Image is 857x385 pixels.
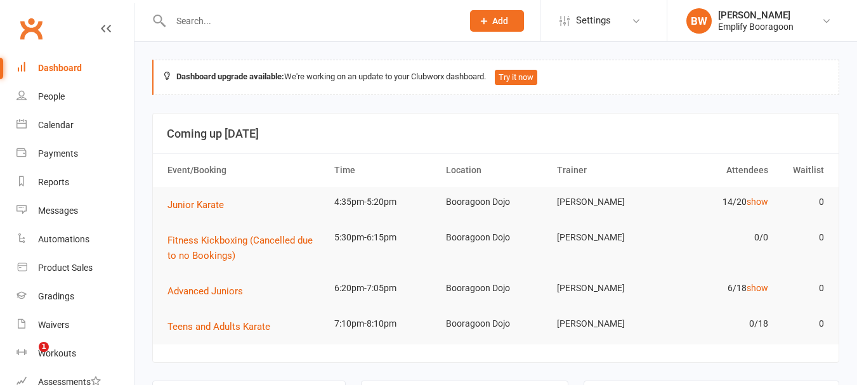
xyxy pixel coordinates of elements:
td: Booragoon Dojo [440,223,552,252]
td: 0/18 [663,309,775,339]
td: 0 [774,273,830,303]
div: Automations [38,234,89,244]
span: Teens and Adults Karate [167,321,270,332]
td: [PERSON_NAME] [551,273,663,303]
th: Event/Booking [162,154,329,186]
td: 14/20 [663,187,775,217]
td: 6/18 [663,273,775,303]
div: We're working on an update to your Clubworx dashboard. [152,60,839,95]
th: Attendees [663,154,775,186]
button: Add [470,10,524,32]
button: Fitness Kickboxing (Cancelled due to no Bookings) [167,233,323,263]
td: Booragoon Dojo [440,309,552,339]
div: Payments [38,148,78,159]
div: Gradings [38,291,74,301]
th: Waitlist [774,154,830,186]
div: BW [686,8,712,34]
th: Trainer [551,154,663,186]
a: Clubworx [15,13,47,44]
td: 0 [774,309,830,339]
span: Junior Karate [167,199,224,211]
a: Calendar [16,111,134,140]
div: Messages [38,206,78,216]
h3: Coming up [DATE] [167,127,825,140]
a: Gradings [16,282,134,311]
button: Try it now [495,70,537,85]
a: People [16,82,134,111]
td: 0/0 [663,223,775,252]
td: 0 [774,187,830,217]
div: Reports [38,177,69,187]
iframe: Intercom live chat [13,342,43,372]
div: Dashboard [38,63,82,73]
th: Time [329,154,440,186]
span: Add [492,16,508,26]
span: Settings [576,6,611,35]
button: Junior Karate [167,197,233,212]
a: show [747,283,768,293]
td: Booragoon Dojo [440,273,552,303]
td: Booragoon Dojo [440,187,552,217]
td: [PERSON_NAME] [551,223,663,252]
div: Emplify Booragoon [718,21,794,32]
td: [PERSON_NAME] [551,309,663,339]
a: Payments [16,140,134,168]
td: 6:20pm-7:05pm [329,273,440,303]
div: [PERSON_NAME] [718,10,794,21]
a: Product Sales [16,254,134,282]
strong: Dashboard upgrade available: [176,72,284,81]
a: show [747,197,768,207]
a: Workouts [16,339,134,368]
a: Dashboard [16,54,134,82]
td: [PERSON_NAME] [551,187,663,217]
a: Reports [16,168,134,197]
th: Location [440,154,552,186]
a: Messages [16,197,134,225]
button: Teens and Adults Karate [167,319,279,334]
span: 1 [39,342,49,352]
div: People [38,91,65,101]
button: Advanced Juniors [167,284,252,299]
span: Fitness Kickboxing (Cancelled due to no Bookings) [167,235,313,261]
div: Calendar [38,120,74,130]
a: Automations [16,225,134,254]
a: Waivers [16,311,134,339]
div: Workouts [38,348,76,358]
input: Search... [167,12,454,30]
div: Waivers [38,320,69,330]
td: 0 [774,223,830,252]
td: 5:30pm-6:15pm [329,223,440,252]
td: 7:10pm-8:10pm [329,309,440,339]
div: Product Sales [38,263,93,273]
span: Advanced Juniors [167,285,243,297]
td: 4:35pm-5:20pm [329,187,440,217]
